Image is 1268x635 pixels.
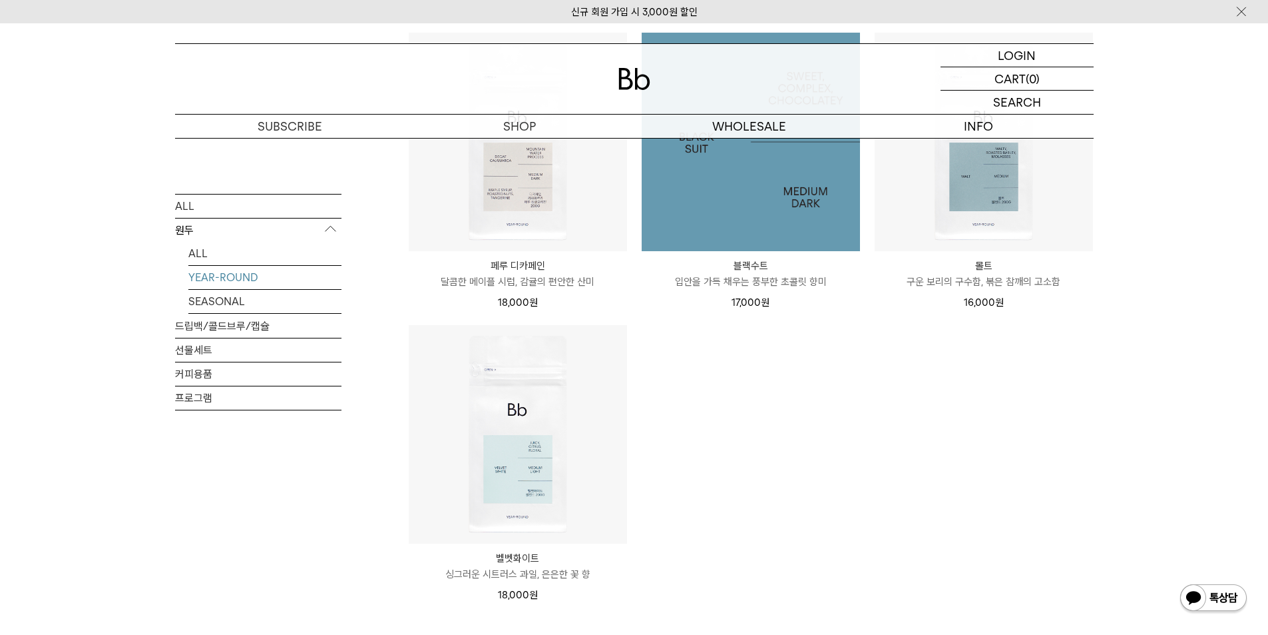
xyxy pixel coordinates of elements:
[409,325,627,544] img: 벨벳화이트
[875,33,1093,251] img: 몰트
[875,274,1093,290] p: 구운 보리의 구수함, 볶은 참깨의 고소함
[175,218,341,242] p: 원두
[941,67,1094,91] a: CART (0)
[498,589,538,601] span: 18,000
[642,274,860,290] p: 입안을 가득 채우는 풍부한 초콜릿 향미
[571,6,698,18] a: 신규 회원 가입 시 3,000원 할인
[994,67,1026,90] p: CART
[409,550,627,582] a: 벨벳화이트 싱그러운 시트러스 과일, 은은한 꽃 향
[409,274,627,290] p: 달콤한 메이플 시럽, 감귤의 편안한 산미
[995,297,1004,309] span: 원
[642,33,860,251] img: 1000000031_add2_036.jpg
[618,68,650,90] img: 로고
[405,115,634,138] a: SHOP
[175,314,341,337] a: 드립백/콜드브루/캡슐
[409,550,627,566] p: 벨벳화이트
[642,33,860,251] a: 블랙수트
[875,258,1093,274] p: 몰트
[529,297,538,309] span: 원
[188,241,341,265] a: ALL
[188,289,341,313] a: SEASONAL
[409,258,627,274] p: 페루 디카페인
[732,297,769,309] span: 17,000
[409,258,627,290] a: 페루 디카페인 달콤한 메이플 시럽, 감귤의 편안한 산미
[409,33,627,251] img: 페루 디카페인
[875,258,1093,290] a: 몰트 구운 보리의 구수함, 볶은 참깨의 고소함
[175,386,341,409] a: 프로그램
[642,258,860,274] p: 블랙수트
[993,91,1041,114] p: SEARCH
[998,44,1036,67] p: LOGIN
[409,566,627,582] p: 싱그러운 시트러스 과일, 은은한 꽃 향
[941,44,1094,67] a: LOGIN
[175,338,341,361] a: 선물세트
[188,265,341,289] a: YEAR-ROUND
[529,589,538,601] span: 원
[864,115,1094,138] p: INFO
[175,194,341,217] a: ALL
[175,115,405,138] a: SUBSCRIBE
[642,258,860,290] a: 블랙수트 입안을 가득 채우는 풍부한 초콜릿 향미
[175,362,341,385] a: 커피용품
[498,297,538,309] span: 18,000
[761,297,769,309] span: 원
[634,115,864,138] p: WHOLESALE
[964,297,1004,309] span: 16,000
[1179,583,1248,615] img: 카카오톡 채널 1:1 채팅 버튼
[1026,67,1040,90] p: (0)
